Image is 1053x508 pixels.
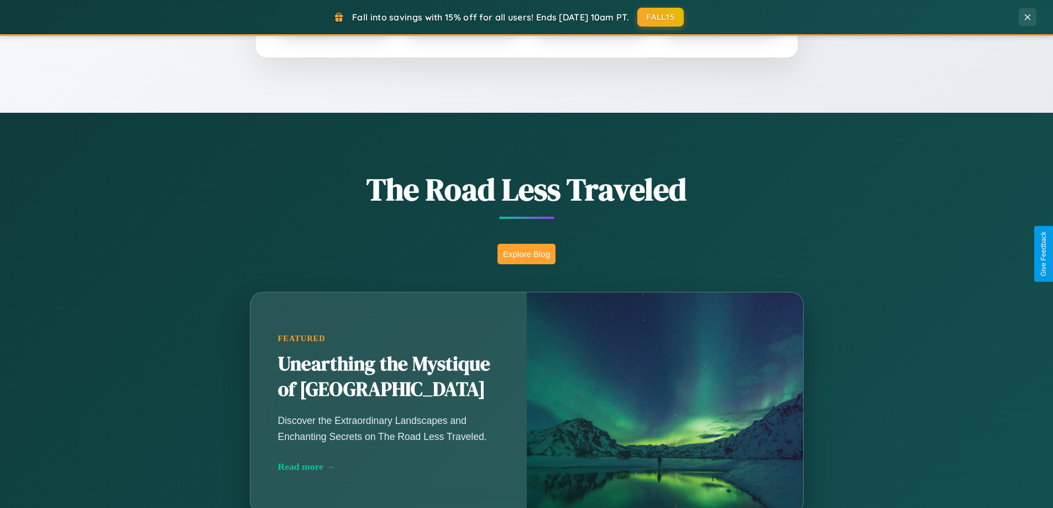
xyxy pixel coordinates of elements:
h2: Unearthing the Mystique of [GEOGRAPHIC_DATA] [278,352,499,402]
div: Give Feedback [1040,232,1047,276]
div: Featured [278,334,499,343]
p: Discover the Extraordinary Landscapes and Enchanting Secrets on The Road Less Traveled. [278,413,499,444]
button: Explore Blog [497,244,556,264]
span: Fall into savings with 15% off for all users! Ends [DATE] 10am PT. [352,12,629,23]
div: Read more → [278,461,499,473]
button: FALL15 [637,8,684,27]
h1: The Road Less Traveled [195,168,858,211]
